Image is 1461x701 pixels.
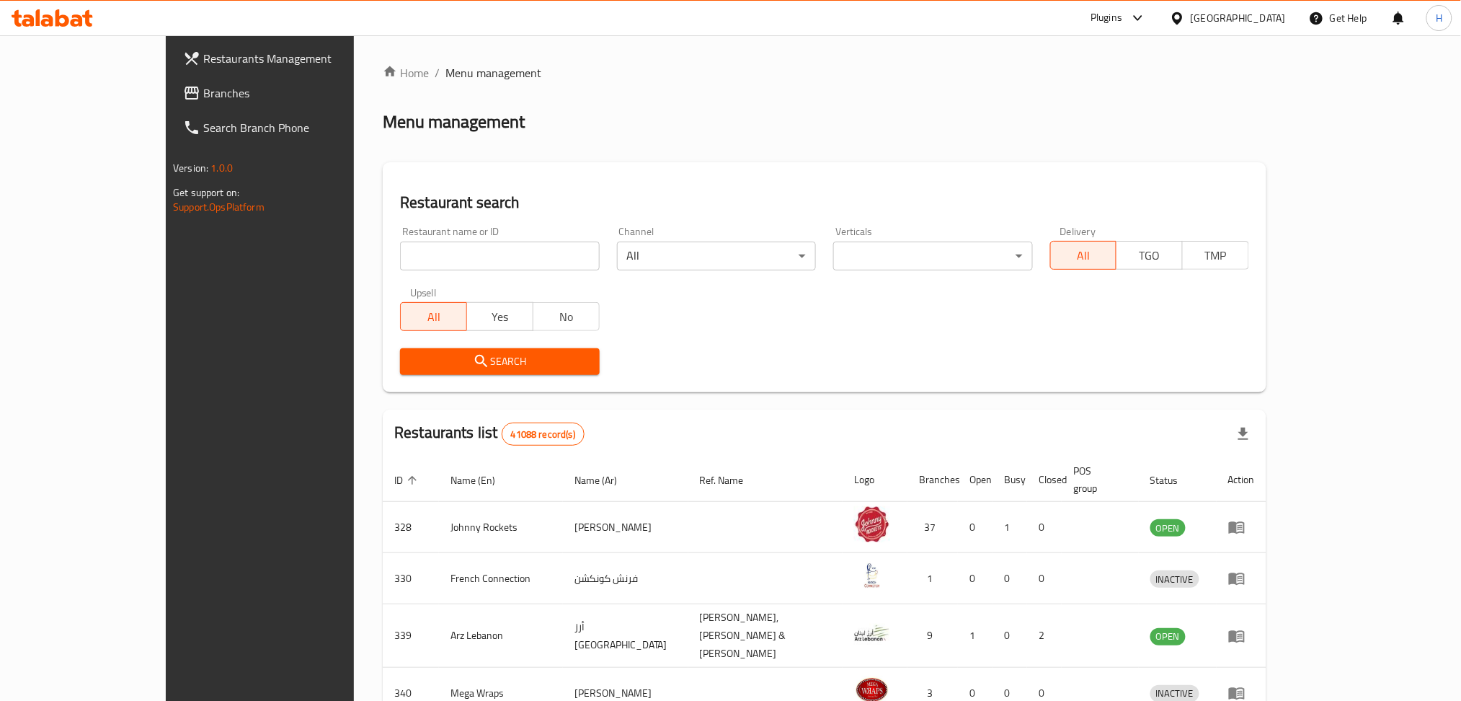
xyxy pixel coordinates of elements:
[502,423,585,446] div: Total records count
[1228,627,1255,645] div: Menu
[907,604,958,668] td: 9
[574,472,636,489] span: Name (Ar)
[1060,226,1096,237] label: Delivery
[907,553,958,604] td: 1
[1050,241,1117,270] button: All
[1027,553,1062,604] td: 0
[466,302,533,331] button: Yes
[1182,241,1249,270] button: TMP
[400,302,467,331] button: All
[394,422,585,446] h2: Restaurants list
[1057,245,1111,266] span: All
[617,242,816,270] div: All
[172,41,410,76] a: Restaurants Management
[439,604,563,668] td: Arz Lebanon
[412,353,587,371] span: Search
[992,553,1027,604] td: 0
[173,159,208,177] span: Version:
[450,472,514,489] span: Name (En)
[383,604,439,668] td: 339
[992,604,1027,668] td: 0
[1228,570,1255,587] div: Menu
[172,110,410,145] a: Search Branch Phone
[383,64,1266,81] nav: breadcrumb
[445,64,541,81] span: Menu management
[1189,245,1243,266] span: TMP
[203,50,399,67] span: Restaurants Management
[1116,241,1183,270] button: TGO
[688,604,843,668] td: [PERSON_NAME],[PERSON_NAME] & [PERSON_NAME]
[992,458,1027,502] th: Busy
[383,553,439,604] td: 330
[1150,519,1186,537] div: OPEN
[907,458,958,502] th: Branches
[563,502,688,553] td: [PERSON_NAME]
[1228,519,1255,536] div: Menu
[435,64,440,81] li: /
[854,557,890,594] img: French Connection
[383,502,439,553] td: 328
[203,119,399,136] span: Search Branch Phone
[563,553,688,604] td: فرنش كونكشن
[439,502,563,553] td: Johnny Rockets
[473,307,528,327] span: Yes
[1091,9,1122,27] div: Plugins
[394,472,422,489] span: ID
[1217,458,1266,502] th: Action
[533,302,600,331] button: No
[400,242,599,270] input: Search for restaurant name or ID..
[833,242,1032,270] div: ​
[992,502,1027,553] td: 1
[1226,417,1261,451] div: Export file
[539,307,594,327] span: No
[1027,604,1062,668] td: 2
[700,472,763,489] span: Ref. Name
[1150,628,1186,645] span: OPEN
[1027,502,1062,553] td: 0
[203,84,399,102] span: Branches
[1150,571,1199,588] span: INACTIVE
[1150,628,1186,645] div: OPEN
[172,76,410,110] a: Branches
[410,288,437,298] label: Upsell
[1122,245,1177,266] span: TGO
[1027,458,1062,502] th: Closed
[958,604,992,668] td: 1
[1191,10,1286,26] div: [GEOGRAPHIC_DATA]
[1150,520,1186,537] span: OPEN
[1150,472,1197,489] span: Status
[958,502,992,553] td: 0
[854,615,890,651] img: Arz Lebanon
[1150,570,1199,588] div: INACTIVE
[958,553,992,604] td: 0
[400,192,1249,213] h2: Restaurant search
[854,506,890,542] img: Johnny Rockets
[1073,462,1122,497] span: POS group
[439,553,563,604] td: French Connection
[383,110,525,133] h2: Menu management
[407,307,461,327] span: All
[958,458,992,502] th: Open
[210,159,233,177] span: 1.0.0
[843,458,907,502] th: Logo
[400,348,599,375] button: Search
[173,198,265,216] a: Support.OpsPlatform
[173,183,239,202] span: Get support on:
[563,604,688,668] td: أرز [GEOGRAPHIC_DATA]
[502,428,584,441] span: 41088 record(s)
[1436,10,1442,26] span: H
[907,502,958,553] td: 37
